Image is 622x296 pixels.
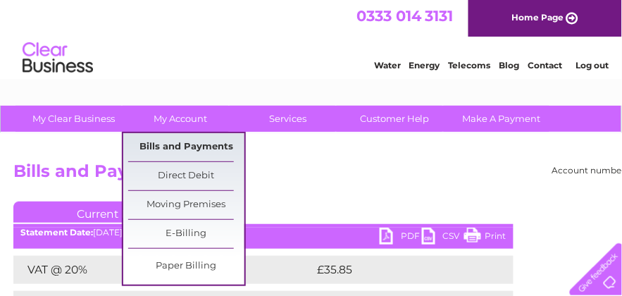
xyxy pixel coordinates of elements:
[499,60,520,70] a: Blog
[128,191,244,219] a: Moving Premises
[576,60,609,70] a: Log out
[128,220,244,248] a: E-Billing
[128,252,244,280] a: Paper Billing
[337,106,453,132] a: Customer Help
[123,106,239,132] a: My Account
[464,228,506,248] a: Print
[380,228,422,248] a: PDF
[13,228,514,238] div: [DATE]
[13,256,313,284] td: VAT @ 20%
[444,106,560,132] a: Make A Payment
[15,106,132,132] a: My Clear Business
[449,60,491,70] a: Telecoms
[356,7,454,25] a: 0333 014 3131
[13,202,225,223] a: Current Invoice
[313,256,485,284] td: £35.85
[20,227,93,238] b: Statement Date:
[409,60,440,70] a: Energy
[128,133,244,161] a: Bills and Payments
[128,162,244,190] a: Direct Debit
[528,60,563,70] a: Contact
[22,37,94,80] img: logo.png
[230,106,346,132] a: Services
[374,60,401,70] a: Water
[422,228,464,248] a: CSV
